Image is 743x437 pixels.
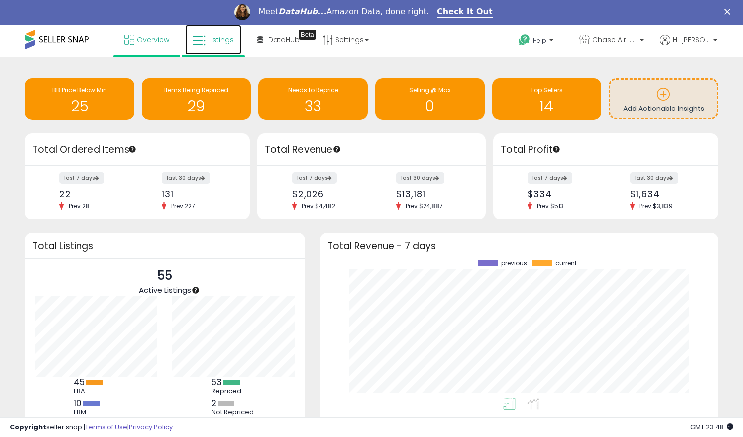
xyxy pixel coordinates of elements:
span: Selling @ Max [409,86,451,94]
img: Profile image for Georgie [234,4,250,20]
span: Prev: $513 [532,202,569,210]
label: last 7 days [528,172,572,184]
span: Prev: $24,887 [401,202,448,210]
span: Prev: 28 [64,202,95,210]
span: previous [501,260,527,267]
span: Top Sellers [531,86,563,94]
a: Items Being Repriced 29 [142,78,251,120]
h3: Total Revenue [265,143,478,157]
span: Help [533,36,546,45]
a: Privacy Policy [129,422,173,432]
div: Repriced [212,387,256,395]
span: Prev: $3,839 [635,202,678,210]
a: Listings [185,25,241,55]
div: Close [724,9,734,15]
span: BB Price Below Min [52,86,107,94]
div: 22 [59,189,130,199]
div: 131 [162,189,232,199]
span: Prev: 227 [166,202,200,210]
span: 2025-09-7 23:48 GMT [690,422,733,432]
span: Items Being Repriced [164,86,228,94]
div: FBA [74,387,118,395]
h3: Total Profit [501,143,711,157]
h1: 0 [380,98,480,114]
span: Active Listings [139,285,191,295]
b: 45 [74,376,85,388]
a: DataHub [250,25,307,55]
span: DataHub [268,35,300,45]
a: Check It Out [437,7,493,18]
div: seller snap | | [10,423,173,432]
span: Overview [137,35,169,45]
a: Settings [316,25,376,55]
a: Hi [PERSON_NAME] [660,35,717,57]
h1: 14 [497,98,597,114]
div: Tooltip anchor [191,286,200,295]
a: Help [511,26,563,57]
strong: Copyright [10,422,46,432]
h1: 25 [30,98,129,114]
span: Prev: $4,482 [297,202,340,210]
h3: Total Revenue - 7 days [327,242,711,250]
b: 2 [212,397,216,409]
span: Hi [PERSON_NAME] [673,35,710,45]
div: $334 [528,189,598,199]
div: Tooltip anchor [552,145,561,154]
div: Tooltip anchor [332,145,341,154]
label: last 30 days [162,172,210,184]
b: 53 [212,376,222,388]
a: Add Actionable Insights [610,80,717,118]
label: last 7 days [59,172,104,184]
p: 55 [139,266,191,285]
div: $13,181 [396,189,468,199]
h1: 33 [263,98,363,114]
a: Needs to Reprice 33 [258,78,368,120]
div: Not Repriced [212,408,256,416]
div: Tooltip anchor [299,30,316,40]
i: Get Help [518,34,531,46]
label: last 30 days [396,172,444,184]
h3: Total Ordered Items [32,143,242,157]
h3: Total Listings [32,242,298,250]
label: last 7 days [292,172,337,184]
a: Top Sellers 14 [492,78,602,120]
h1: 29 [147,98,246,114]
a: BB Price Below Min 25 [25,78,134,120]
a: Chase Air Industries [572,25,651,57]
b: 10 [74,397,82,409]
label: last 30 days [630,172,678,184]
span: Listings [208,35,234,45]
span: current [555,260,577,267]
span: Needs to Reprice [288,86,338,94]
a: Terms of Use [85,422,127,432]
div: Meet Amazon Data, done right. [258,7,429,17]
i: DataHub... [278,7,326,16]
div: $1,634 [630,189,701,199]
span: Add Actionable Insights [623,104,704,113]
a: Selling @ Max 0 [375,78,485,120]
span: Chase Air Industries [592,35,637,45]
a: Overview [117,25,177,55]
div: Tooltip anchor [128,145,137,154]
div: FBM [74,408,118,416]
div: $2,026 [292,189,364,199]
